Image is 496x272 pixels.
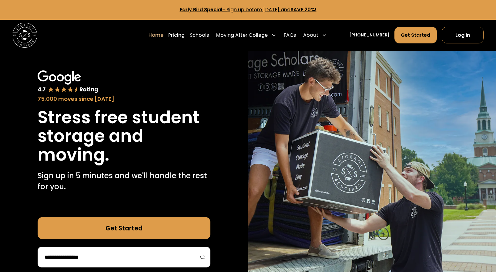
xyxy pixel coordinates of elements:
[38,170,210,192] p: Sign up in 5 minutes and we'll handle the rest for you.
[303,32,318,39] div: About
[394,27,437,43] a: Get Started
[301,26,330,44] div: About
[38,95,210,103] div: 75,000 moves since [DATE]
[12,23,37,47] img: Storage Scholars main logo
[38,217,210,239] a: Get Started
[290,6,317,13] strong: SAVE 20%!
[214,26,279,44] div: Moving After College
[168,26,185,44] a: Pricing
[180,6,317,13] a: Early Bird Special- Sign up before [DATE] andSAVE 20%!
[284,26,296,44] a: FAQs
[190,26,209,44] a: Schools
[149,26,163,44] a: Home
[349,32,390,38] a: [PHONE_NUMBER]
[180,6,222,13] strong: Early Bird Special
[38,108,210,164] h1: Stress free student storage and moving.
[442,27,484,43] a: Log In
[216,32,268,39] div: Moving After College
[38,70,98,93] img: Google 4.7 star rating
